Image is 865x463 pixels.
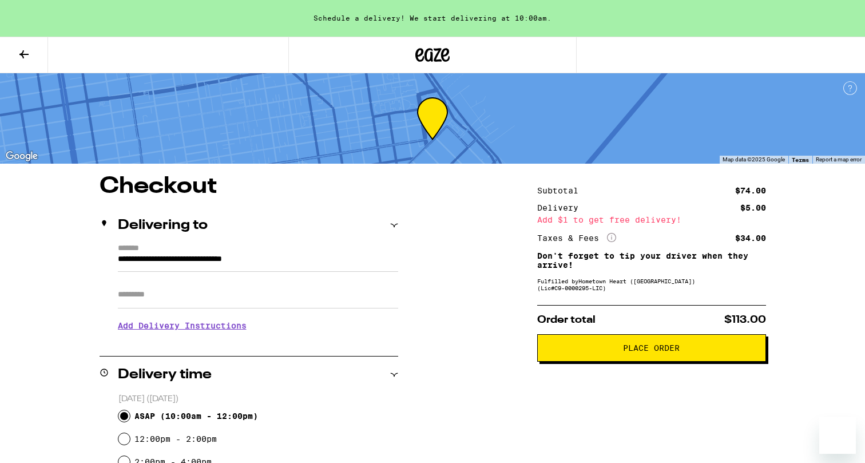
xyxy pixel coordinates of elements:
[724,315,766,325] span: $113.00
[623,344,680,352] span: Place Order
[3,149,41,164] img: Google
[723,156,785,163] span: Map data ©2025 Google
[537,233,616,243] div: Taxes & Fees
[537,315,596,325] span: Order total
[537,278,766,291] div: Fulfilled by Hometown Heart ([GEOGRAPHIC_DATA]) (Lic# C9-0000295-LIC )
[118,339,398,348] p: We'll contact you at [PHONE_NUMBER] when we arrive
[118,219,208,232] h2: Delivering to
[134,411,258,421] span: ASAP ( 10:00am - 12:00pm )
[537,251,766,270] p: Don't forget to tip your driver when they arrive!
[816,156,862,163] a: Report a map error
[118,368,212,382] h2: Delivery time
[537,334,766,362] button: Place Order
[735,234,766,242] div: $34.00
[537,187,586,195] div: Subtotal
[134,434,217,444] label: 12:00pm - 2:00pm
[537,216,766,224] div: Add $1 to get free delivery!
[819,417,856,454] iframe: Button to launch messaging window
[792,156,809,163] a: Terms
[3,149,41,164] a: Open this area in Google Maps (opens a new window)
[735,187,766,195] div: $74.00
[118,394,398,405] p: [DATE] ([DATE])
[100,175,398,198] h1: Checkout
[118,312,398,339] h3: Add Delivery Instructions
[537,204,586,212] div: Delivery
[740,204,766,212] div: $5.00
